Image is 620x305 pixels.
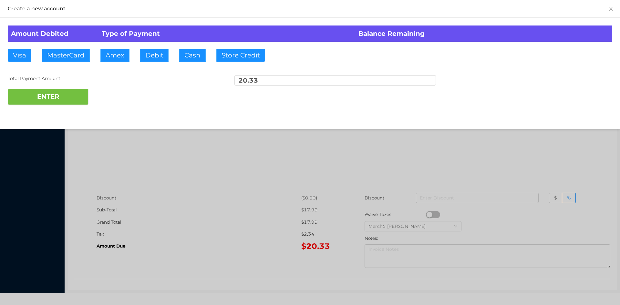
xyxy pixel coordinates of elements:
[179,49,206,62] button: Cash
[216,49,265,62] button: Store Credit
[8,25,98,42] th: Amount Debited
[8,75,209,82] div: Total Payment Amount:
[355,25,612,42] th: Balance Remaining
[140,49,169,62] button: Debit
[608,6,614,11] i: icon: close
[8,89,88,105] button: ENTER
[8,5,612,12] div: Create a new account
[98,25,356,42] th: Type of Payment
[42,49,90,62] button: MasterCard
[100,49,129,62] button: Amex
[8,49,31,62] button: Visa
